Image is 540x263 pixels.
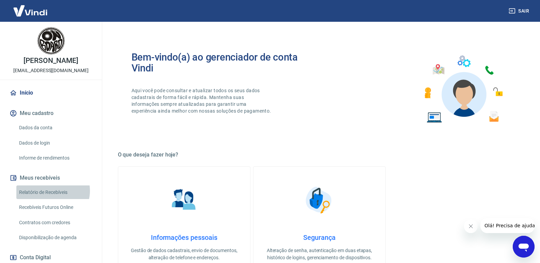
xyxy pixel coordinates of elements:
img: Vindi [8,0,52,21]
img: fa16565d-c601-4a44-9597-b907ae79439a.jpeg [37,27,65,54]
a: Informe de rendimentos [16,151,94,165]
p: Gestão de dados cadastrais, envio de documentos, alteração de telefone e endereços. [129,247,239,261]
img: Informações pessoais [167,183,201,217]
img: Imagem de um avatar masculino com diversos icones exemplificando as funcionalidades do gerenciado... [418,52,508,127]
h4: Segurança [264,233,374,242]
a: Dados de login [16,136,94,150]
h4: Informações pessoais [129,233,239,242]
a: Contratos com credores [16,216,94,230]
p: Alteração de senha, autenticação em duas etapas, histórico de logins, gerenciamento de dispositivos. [264,247,374,261]
p: [PERSON_NAME] [24,57,78,64]
a: Recebíveis Futuros Online [16,200,94,214]
a: Dados da conta [16,121,94,135]
span: Olá! Precisa de ajuda? [4,5,57,10]
a: Disponibilização de agenda [16,231,94,245]
button: Sair [507,5,532,17]
iframe: Mensagem da empresa [480,218,535,233]
a: Relatório de Recebíveis [16,185,94,199]
iframe: Fechar mensagem [464,219,478,233]
button: Meus recebíveis [8,170,94,185]
h5: O que deseja fazer hoje? [118,151,521,158]
button: Meu cadastro [8,106,94,121]
p: [EMAIL_ADDRESS][DOMAIN_NAME] [13,67,89,74]
h2: Bem-vindo(a) ao gerenciador de conta Vindi [132,52,320,73]
img: Segurança [302,183,336,217]
p: Aqui você pode consultar e atualizar todos os seus dados cadastrais de forma fácil e rápida. Mant... [132,87,273,114]
a: Início [8,85,94,100]
iframe: Botão para abrir a janela de mensagens [513,236,535,258]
